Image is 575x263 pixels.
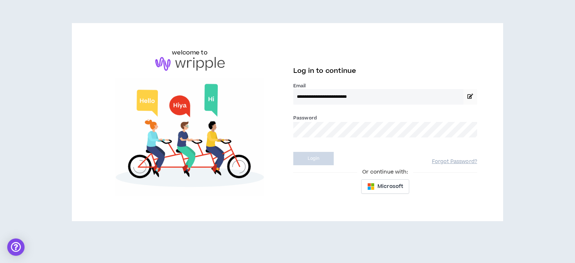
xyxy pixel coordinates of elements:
button: Login [293,152,334,165]
span: Microsoft [377,183,403,190]
span: Log in to continue [293,66,356,75]
label: Password [293,115,317,121]
button: Microsoft [361,179,409,194]
div: Open Intercom Messenger [7,238,25,256]
img: Welcome to Wripple [98,78,282,196]
h6: welcome to [172,48,208,57]
span: Or continue with: [357,168,413,176]
img: logo-brand.png [155,57,225,71]
a: Forgot Password? [432,158,477,165]
label: Email [293,83,477,89]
